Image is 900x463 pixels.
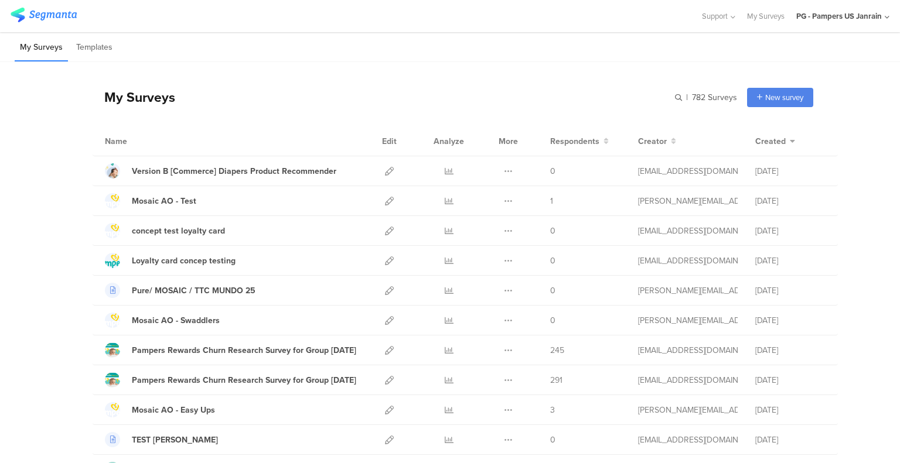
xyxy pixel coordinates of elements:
[132,255,236,267] div: Loyalty card concep testing
[755,434,826,446] div: [DATE]
[377,126,402,156] div: Edit
[550,284,555,297] span: 0
[638,434,738,446] div: martens.j.1@pg.com
[105,342,356,358] a: Pampers Rewards Churn Research Survey for Group [DATE]
[638,374,738,386] div: fjaili.r@pg.com
[550,404,555,416] span: 3
[132,165,336,177] div: Version B [Commerce] Diapers Product Recommender
[765,92,803,103] span: New survey
[550,434,555,446] span: 0
[105,253,236,268] a: Loyalty card concep testing
[755,135,786,148] span: Created
[550,195,553,207] span: 1
[71,34,118,61] li: Templates
[550,374,562,386] span: 291
[692,91,737,104] span: 782 Surveys
[550,314,555,327] span: 0
[550,165,555,177] span: 0
[105,193,196,208] a: Mosaic AO - Test
[638,284,738,297] div: simanski.c@pg.com
[15,34,68,61] li: My Surveys
[550,135,609,148] button: Respondents
[638,344,738,356] div: fjaili.r@pg.com
[638,135,676,148] button: Creator
[105,163,336,179] a: Version B [Commerce] Diapers Product Recommender
[638,135,667,148] span: Creator
[755,255,826,267] div: [DATE]
[132,284,255,297] div: Pure/ MOSAIC / TTC MUNDO 25
[796,11,882,22] div: PG - Pampers US Janrain
[105,283,255,298] a: Pure/ MOSAIC / TTC MUNDO 25
[132,374,356,386] div: Pampers Rewards Churn Research Survey for Group 1 July 2025
[132,225,225,237] div: concept test loyalty card
[755,225,826,237] div: [DATE]
[702,11,728,22] span: Support
[105,402,215,417] a: Mosaic AO - Easy Ups
[755,404,826,416] div: [DATE]
[496,126,521,156] div: More
[638,165,738,177] div: hougui.yh.1@pg.com
[755,344,826,356] div: [DATE]
[105,372,356,387] a: Pampers Rewards Churn Research Survey for Group [DATE]
[132,195,196,207] div: Mosaic AO - Test
[755,374,826,386] div: [DATE]
[132,314,220,327] div: Mosaic AO - Swaddlers
[105,432,218,447] a: TEST [PERSON_NAME]
[755,284,826,297] div: [DATE]
[550,344,564,356] span: 245
[550,225,555,237] span: 0
[755,135,795,148] button: Created
[638,314,738,327] div: simanski.c@pg.com
[105,313,220,328] a: Mosaic AO - Swaddlers
[132,404,215,416] div: Mosaic AO - Easy Ups
[755,314,826,327] div: [DATE]
[105,135,175,148] div: Name
[755,165,826,177] div: [DATE]
[93,87,175,107] div: My Surveys
[132,344,356,356] div: Pampers Rewards Churn Research Survey for Group 2 July 2025
[684,91,690,104] span: |
[638,404,738,416] div: simanski.c@pg.com
[431,126,466,156] div: Analyze
[550,255,555,267] span: 0
[638,255,738,267] div: cardosoteixeiral.c@pg.com
[638,225,738,237] div: cardosoteixeiral.c@pg.com
[11,8,77,22] img: segmanta logo
[755,195,826,207] div: [DATE]
[132,434,218,446] div: TEST Jasmin
[550,135,599,148] span: Respondents
[105,223,225,238] a: concept test loyalty card
[638,195,738,207] div: simanski.c@pg.com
